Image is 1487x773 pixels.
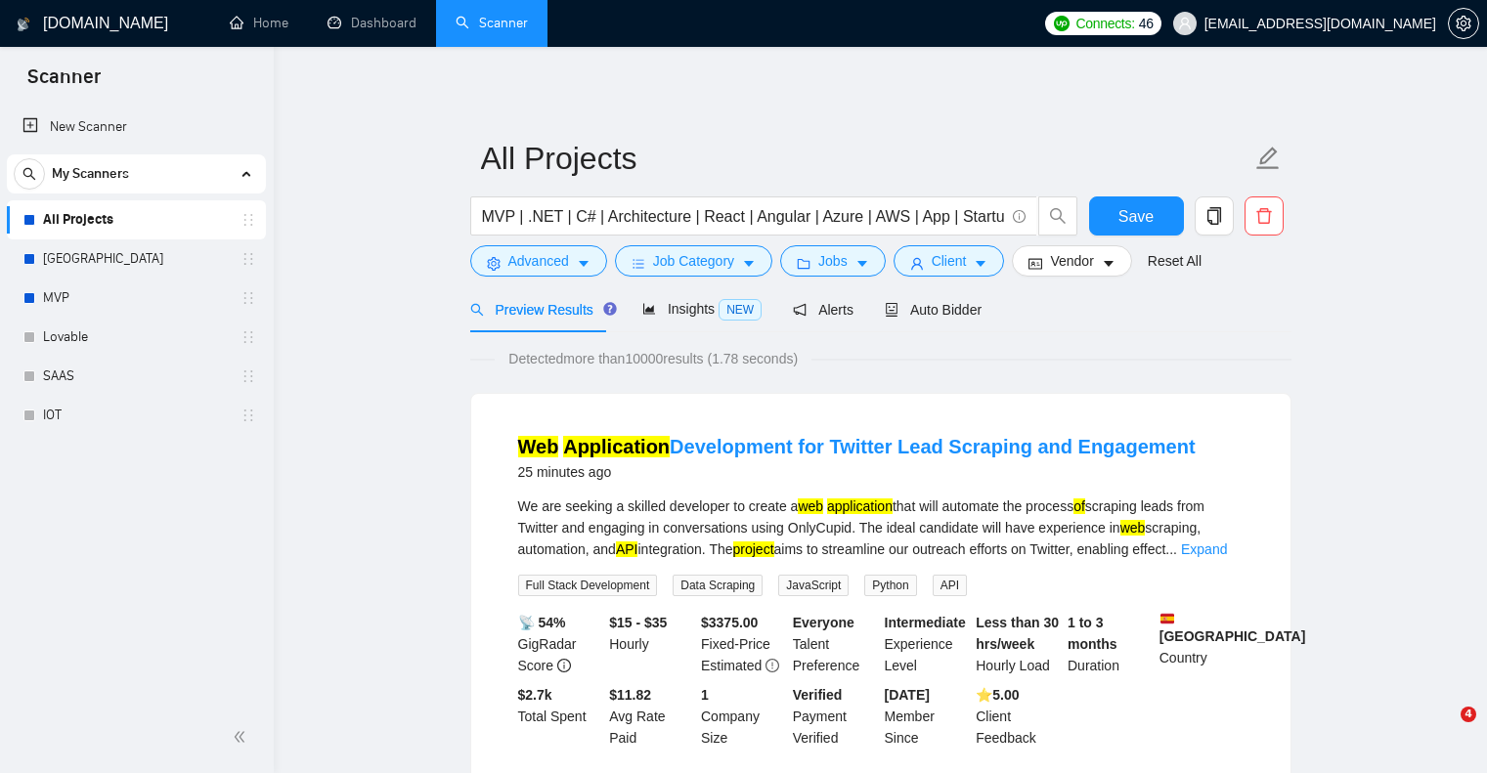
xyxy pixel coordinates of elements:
[818,250,848,272] span: Jobs
[885,687,930,703] b: [DATE]
[518,575,658,596] span: Full Stack Development
[789,612,881,676] div: Talent Preference
[577,256,590,271] span: caret-down
[233,727,252,747] span: double-left
[609,687,651,703] b: $11.82
[43,239,229,279] a: [GEOGRAPHIC_DATA]
[972,684,1064,749] div: Client Feedback
[632,256,645,271] span: bars
[797,256,810,271] span: folder
[1050,250,1093,272] span: Vendor
[701,687,709,703] b: 1
[14,158,45,190] button: search
[719,299,762,321] span: NEW
[864,575,916,596] span: Python
[518,687,552,703] b: $ 2.7k
[697,684,789,749] div: Company Size
[456,15,528,31] a: searchScanner
[22,107,250,147] a: New Scanner
[733,541,774,557] mark: project
[1118,204,1154,229] span: Save
[470,302,611,318] span: Preview Results
[885,303,898,317] span: robot
[1064,612,1156,676] div: Duration
[230,15,288,31] a: homeHome
[976,687,1019,703] b: ⭐️ 5.00
[1073,498,1085,514] mark: of
[328,15,416,31] a: dashboardDashboard
[653,250,734,272] span: Job Category
[470,303,484,317] span: search
[701,658,762,673] span: Estimated
[43,357,229,396] a: SAAS
[605,684,697,749] div: Avg Rate Paid
[17,9,30,40] img: logo
[43,279,229,318] a: MVP
[241,290,256,306] span: holder
[1139,13,1154,34] span: 46
[1075,13,1134,34] span: Connects:
[43,200,229,239] a: All Projects
[1089,196,1184,236] button: Save
[1028,256,1042,271] span: idcard
[43,318,229,357] a: Lovable
[778,575,849,596] span: JavaScript
[1068,615,1117,652] b: 1 to 3 months
[1246,207,1283,225] span: delete
[563,436,670,457] mark: Application
[1181,541,1227,557] a: Expand
[697,612,789,676] div: Fixed-Price
[1120,520,1146,536] mark: web
[1196,207,1233,225] span: copy
[972,612,1064,676] div: Hourly Load
[642,301,762,317] span: Insights
[1039,207,1076,225] span: search
[1195,196,1234,236] button: copy
[518,460,1196,484] div: 25 minutes ago
[1461,707,1476,722] span: 4
[910,256,924,271] span: user
[1165,541,1177,557] span: ...
[1449,16,1478,31] span: setting
[609,615,667,630] b: $15 - $35
[518,436,559,457] mark: Web
[1255,146,1281,171] span: edit
[1013,210,1026,223] span: info-circle
[1160,612,1174,625] img: 🇪🇸
[642,302,656,316] span: area-chart
[881,684,973,749] div: Member Since
[518,495,1244,560] div: We are seeking a skilled developer to create a that will automate the process scraping leads from...
[1245,196,1284,236] button: delete
[1421,707,1467,753] iframe: Intercom live chat
[742,256,756,271] span: caret-down
[518,436,1196,457] a: Web ApplicationDevelopment for Twitter Lead Scraping and Engagement
[933,575,967,596] span: API
[43,396,229,435] a: IOT
[601,300,619,318] div: Tooltip anchor
[789,684,881,749] div: Payment Verified
[241,251,256,267] span: holder
[855,256,869,271] span: caret-down
[793,687,843,703] b: Verified
[885,615,966,630] b: Intermediate
[1159,612,1306,644] b: [GEOGRAPHIC_DATA]
[605,612,697,676] div: Hourly
[793,303,807,317] span: notification
[932,250,967,272] span: Client
[673,575,763,596] span: Data Scraping
[514,612,606,676] div: GigRadar Score
[482,204,1004,229] input: Search Freelance Jobs...
[780,245,886,277] button: folderJobscaret-down
[241,212,256,228] span: holder
[1448,16,1479,31] a: setting
[508,250,569,272] span: Advanced
[514,684,606,749] div: Total Spent
[1054,16,1070,31] img: upwork-logo.png
[1102,256,1115,271] span: caret-down
[495,348,811,369] span: Detected more than 10000 results (1.78 seconds)
[241,368,256,384] span: holder
[470,245,607,277] button: settingAdvancedcaret-down
[7,107,266,147] li: New Scanner
[885,302,982,318] span: Auto Bidder
[974,256,987,271] span: caret-down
